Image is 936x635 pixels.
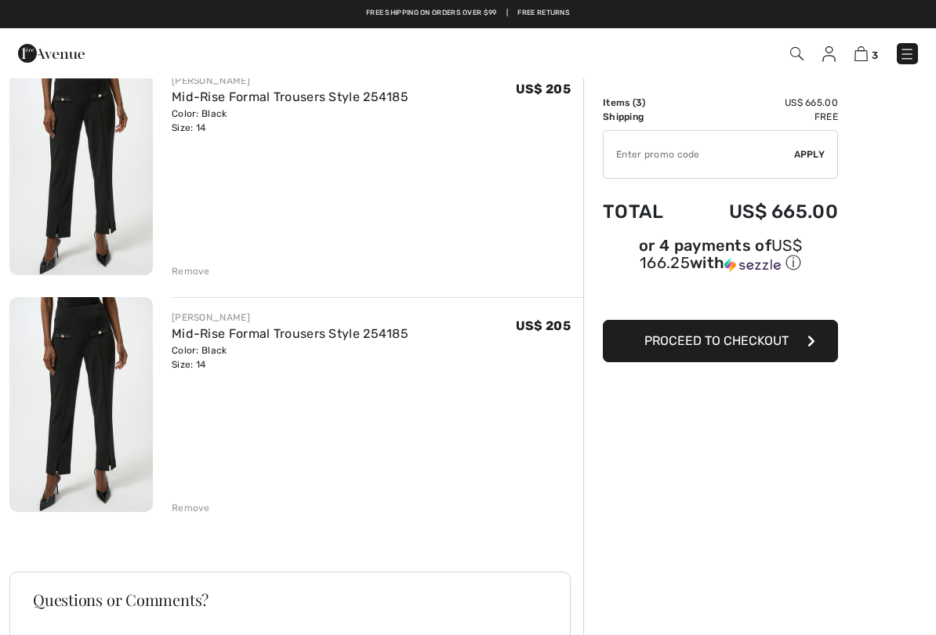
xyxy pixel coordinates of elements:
[687,96,838,110] td: US$ 665.00
[636,97,642,108] span: 3
[603,320,838,362] button: Proceed to Checkout
[822,46,836,62] img: My Info
[33,592,547,608] h3: Questions or Comments?
[603,96,687,110] td: Items ( )
[603,238,838,279] div: or 4 payments ofUS$ 166.25withSezzle Click to learn more about Sezzle
[687,110,838,124] td: Free
[640,236,802,272] span: US$ 166.25
[724,258,781,272] img: Sezzle
[603,279,838,314] iframe: PayPal-paypal
[172,89,408,104] a: Mid-Rise Formal Trousers Style 254185
[603,110,687,124] td: Shipping
[9,297,153,512] img: Mid-Rise Formal Trousers Style 254185
[172,343,408,372] div: Color: Black Size: 14
[172,501,210,515] div: Remove
[172,310,408,325] div: [PERSON_NAME]
[516,318,571,333] span: US$ 205
[872,49,878,61] span: 3
[172,326,408,341] a: Mid-Rise Formal Trousers Style 254185
[687,185,838,238] td: US$ 665.00
[603,185,687,238] td: Total
[854,46,868,61] img: Shopping Bag
[366,8,497,19] a: Free shipping on orders over $99
[18,45,85,60] a: 1ère Avenue
[517,8,570,19] a: Free Returns
[794,147,825,161] span: Apply
[9,60,153,275] img: Mid-Rise Formal Trousers Style 254185
[603,238,838,274] div: or 4 payments of with
[172,264,210,278] div: Remove
[172,107,408,135] div: Color: Black Size: 14
[854,44,878,63] a: 3
[172,74,408,88] div: [PERSON_NAME]
[18,38,85,69] img: 1ère Avenue
[790,47,804,60] img: Search
[644,333,789,348] span: Proceed to Checkout
[516,82,571,96] span: US$ 205
[506,8,508,19] span: |
[604,131,794,178] input: Promo code
[899,46,915,62] img: Menu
